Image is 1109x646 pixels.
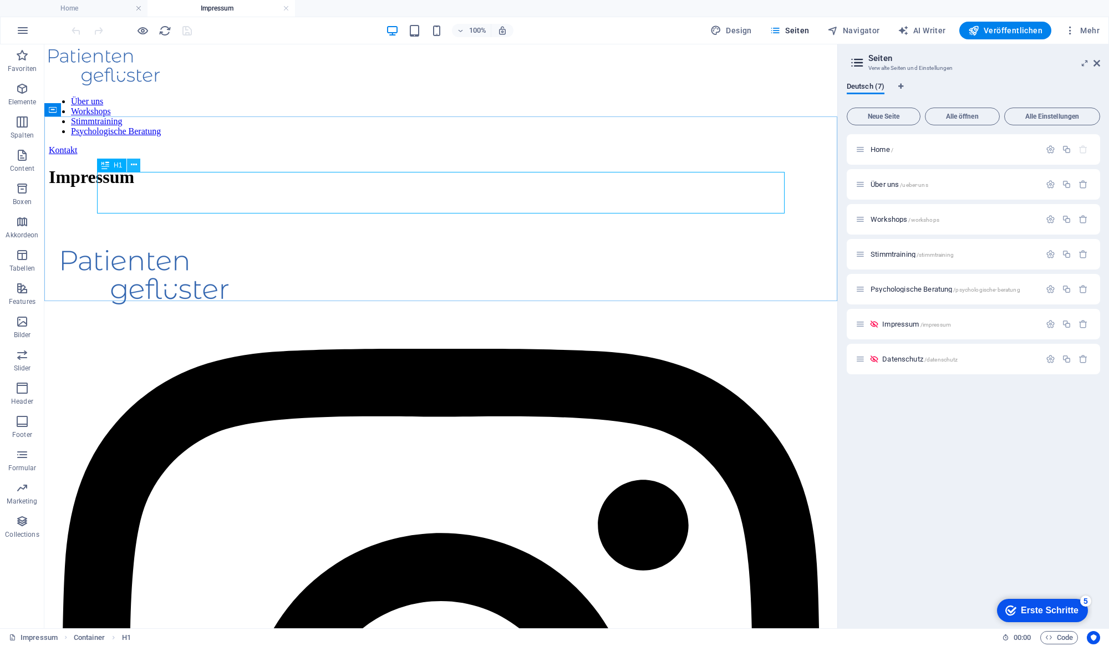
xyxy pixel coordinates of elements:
div: Design (Strg+Alt+Y) [706,22,756,39]
div: Entfernen [1079,180,1088,189]
p: Bilder [14,330,31,339]
span: 00 00 [1014,631,1031,644]
button: Navigator [823,22,884,39]
button: 100% [452,24,491,37]
h4: Impressum [147,2,295,14]
span: AI Writer [898,25,946,36]
p: Boxen [13,197,32,206]
span: /stimmtraining [917,252,954,258]
span: Mehr [1065,25,1100,36]
span: Neue Seite [852,113,915,120]
div: Entfernen [1079,284,1088,294]
p: Akkordeon [6,231,38,240]
button: Usercentrics [1087,631,1100,644]
div: Duplizieren [1062,250,1071,259]
div: Entfernen [1079,215,1088,224]
span: /psychologische-beratung [953,287,1020,293]
button: Mehr [1060,22,1104,39]
div: Stimmtraining/stimmtraining [867,251,1040,258]
button: Code [1040,631,1078,644]
p: Content [10,164,34,173]
span: Klick, um Seite zu öffnen [871,285,1020,293]
span: Klick, um Seite zu öffnen [882,355,958,363]
span: Seiten [770,25,810,36]
h6: 100% [469,24,486,37]
i: Bei Größenänderung Zoomstufe automatisch an das gewählte Gerät anpassen. [497,26,507,35]
p: Favoriten [8,64,37,73]
i: Seite neu laden [159,24,171,37]
nav: breadcrumb [74,631,131,644]
span: Klick, um Seite zu öffnen [882,320,951,328]
h3: Verwalte Seiten und Einstellungen [868,63,1078,73]
span: Klick zum Auswählen. Doppelklick zum Bearbeiten [74,631,105,644]
div: Einstellungen [1046,145,1055,154]
span: Alle öffnen [930,113,995,120]
span: Klick, um Seite zu öffnen [871,180,928,189]
div: Entfernen [1079,319,1088,329]
span: H1 [114,162,122,169]
div: Duplizieren [1062,180,1071,189]
button: Klicke hier, um den Vorschau-Modus zu verlassen [136,24,149,37]
p: Tabellen [9,264,35,273]
button: Design [706,22,756,39]
button: Seiten [765,22,814,39]
div: Duplizieren [1062,145,1071,154]
span: Klick zum Auswählen. Doppelklick zum Bearbeiten [122,631,131,644]
span: Klick, um Seite zu öffnen [871,145,893,154]
p: Formular [8,464,37,472]
p: Elemente [8,98,37,106]
p: Marketing [7,497,37,506]
div: Psychologische Beratung/psychologische-beratung [867,286,1040,293]
div: Duplizieren [1062,215,1071,224]
div: Einstellungen [1046,284,1055,294]
div: Home/ [867,146,1040,153]
p: Collections [5,530,39,539]
span: : [1021,633,1023,642]
div: Sprachen-Tabs [847,82,1100,103]
button: reload [158,24,171,37]
button: AI Writer [893,22,950,39]
p: Footer [12,430,32,439]
span: Code [1045,631,1073,644]
span: /ueber-uns [900,182,928,188]
div: Einstellungen [1046,250,1055,259]
button: Alle öffnen [925,108,1000,125]
span: Deutsch (7) [847,80,884,95]
p: Spalten [11,131,34,140]
span: Alle Einstellungen [1009,113,1095,120]
span: Design [710,25,752,36]
div: Über uns/ueber-uns [867,181,1040,188]
span: /datenschutz [924,357,958,363]
a: Klick, um Auswahl aufzuheben. Doppelklick öffnet Seitenverwaltung [9,631,58,644]
span: Navigator [827,25,880,36]
div: Duplizieren [1062,284,1071,294]
div: Duplizieren [1062,354,1071,364]
span: Veröffentlichen [968,25,1042,36]
div: Einstellungen [1046,215,1055,224]
h6: Session-Zeit [1002,631,1031,644]
div: Erste Schritte 5 items remaining, 0% complete [8,6,99,29]
span: Klick, um Seite zu öffnen [871,215,939,223]
h2: Seiten [868,53,1100,63]
button: Neue Seite [847,108,920,125]
div: 5 [91,2,102,13]
span: Klick, um Seite zu öffnen [871,250,954,258]
p: Features [9,297,35,306]
div: Entfernen [1079,250,1088,259]
div: Einstellungen [1046,180,1055,189]
button: Alle Einstellungen [1004,108,1100,125]
div: Die Startseite kann nicht gelöscht werden [1079,145,1088,154]
span: /workshops [908,217,939,223]
button: Veröffentlichen [959,22,1051,39]
p: Header [11,397,33,406]
span: / [891,147,893,153]
div: Einstellungen [1046,319,1055,329]
div: Erste Schritte [32,12,89,22]
div: Impressum/impressum [879,321,1040,328]
div: Workshops/workshops [867,216,1040,223]
span: /impressum [920,322,951,328]
div: Einstellungen [1046,354,1055,364]
p: Slider [14,364,31,373]
div: Duplizieren [1062,319,1071,329]
div: Entfernen [1079,354,1088,364]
